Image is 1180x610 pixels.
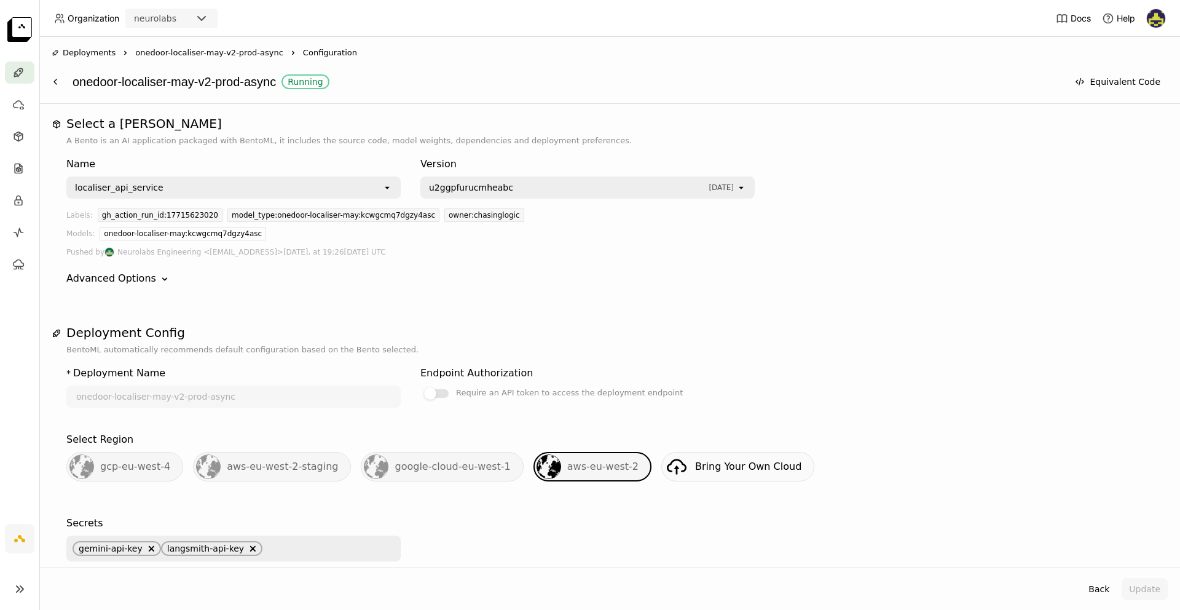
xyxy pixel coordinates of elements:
div: Select Region [66,432,133,447]
div: Running [288,77,323,87]
div: Version [420,157,755,172]
div: model_type:onedoor-localiser-may:kcwgcmq7dgzy4asc [227,208,439,222]
div: gcp-eu-west-4 [66,452,183,481]
p: BentoML automatically recommends default configuration based on the Bento selected. [66,344,1153,356]
div: neurolabs [134,12,176,25]
button: Back [1081,578,1117,600]
a: Bring Your Own Cloud [661,452,814,481]
div: Advanced Options [66,271,1153,286]
span: Bring Your Own Cloud [695,461,801,472]
nav: Breadcrumbs navigation [52,47,1168,59]
span: langsmith-api-key, close by backspace [161,541,262,556]
div: Deployments [52,47,116,59]
div: onedoor-localiser-may:kcwgcmq7dgzy4asc [100,227,266,240]
span: u2ggpfurucmheabc [429,181,513,194]
span: [DATE] [709,183,734,192]
span: gcp-eu-west-4 [100,461,170,472]
img: Farouk Ghallabi [1147,9,1165,28]
img: logo [7,17,32,42]
input: Selected neurolabs. [178,13,179,25]
span: aws-eu-west-2-staging [227,461,338,472]
span: Organization [68,13,119,24]
svg: Delete [249,545,256,552]
div: Require an API token to access the deployment endpoint [456,386,683,400]
div: aws-eu-west-2 [533,452,651,481]
span: gemini-api-key [79,544,143,553]
div: Pushed by [DATE], at 19:26[DATE] UTC [66,245,1153,259]
input: Selected [object Object]. [735,181,736,194]
div: aws-eu-west-2-staging [193,452,351,481]
input: Selected gemini-api-key, langsmith-api-key. [264,542,265,555]
span: Deployments [63,47,116,59]
h1: Select a [PERSON_NAME] [66,116,1153,131]
div: Secrets [66,516,103,531]
a: Docs [1056,12,1091,25]
div: owner:chasinglogic [444,208,524,222]
div: google-cloud-eu-west-1 [361,452,523,481]
div: Help [1102,12,1135,25]
svg: Right [120,48,130,58]
svg: open [382,183,392,192]
div: Name [66,157,401,172]
span: aws-eu-west-2 [567,461,639,472]
svg: open [736,183,746,192]
svg: Right [288,48,298,58]
div: Advanced Options [66,271,156,286]
svg: Down [159,273,171,285]
span: Docs [1071,13,1091,24]
span: Configuration [303,47,357,59]
span: google-cloud-eu-west-1 [395,461,510,472]
h1: Deployment Config [66,325,1153,340]
div: gh_action_run_id:17715623020 [98,208,222,222]
div: Mount secrets to the image building and deployment containers as either environment variables or ... [66,566,401,591]
div: Labels: [66,208,93,227]
span: gemini-api-key, close by backspace [73,541,161,556]
svg: Delete [147,545,155,552]
button: Equivalent Code [1068,71,1168,93]
p: A Bento is an AI application packaged with BentoML, it includes the source code, model weights, d... [66,135,1153,147]
button: Update [1122,578,1168,600]
span: onedoor-localiser-may-v2-prod-async [135,47,283,59]
img: Neurolabs Engineering [105,248,114,256]
div: onedoor-localiser-may-v2-prod-async [73,70,1061,93]
span: Help [1117,13,1135,24]
span: langsmith-api-key [167,544,244,553]
div: Endpoint Authorization [420,366,533,381]
span: Neurolabs Engineering <[EMAIL_ADDRESS]> [117,245,283,259]
div: localiser_api_service [75,181,163,194]
div: Models: [66,227,95,245]
div: Deployment Name [73,366,165,381]
input: name of deployment (autogenerated if blank) [68,387,399,406]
